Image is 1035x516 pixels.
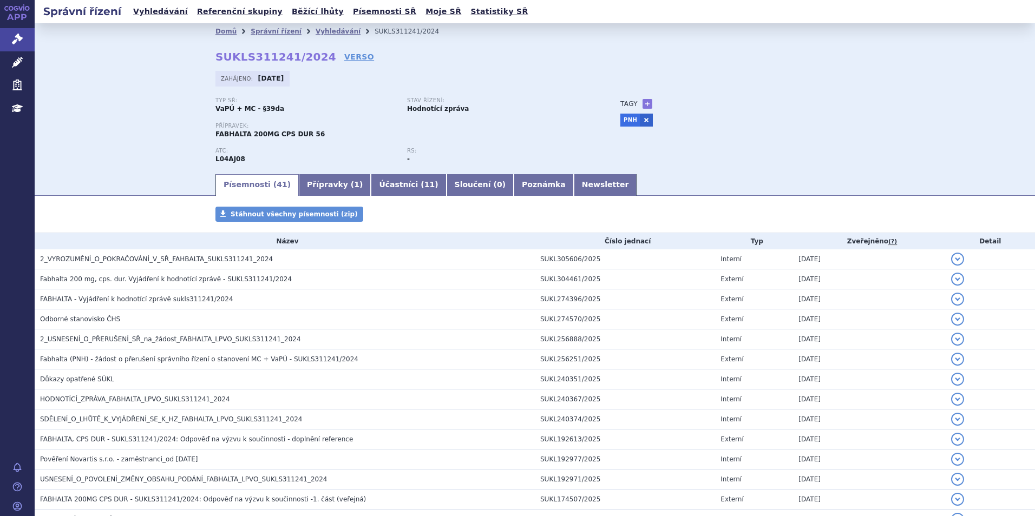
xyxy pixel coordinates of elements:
[350,4,420,19] a: Písemnosti SŘ
[720,355,743,363] span: Externí
[888,238,897,246] abbr: (?)
[793,249,945,269] td: [DATE]
[407,105,469,113] strong: Hodnotící zpráva
[951,493,964,506] button: detail
[793,489,945,510] td: [DATE]
[215,155,245,163] strong: IPTAKOPAN
[793,469,945,489] td: [DATE]
[720,455,742,463] span: Interní
[793,389,945,409] td: [DATE]
[447,174,514,196] a: Sloučení (0)
[215,97,396,104] p: Typ SŘ:
[535,429,715,449] td: SUKL192613/2025
[535,449,715,469] td: SUKL192977/2025
[231,210,358,218] span: Stáhnout všechny písemnosti (zip)
[535,329,715,349] td: SUKL256888/2025
[720,415,742,423] span: Interní
[40,435,353,443] span: FABHALTA, CPS DUR - SUKLS311241/2024: Odpověď na výzvu k součinnosti - doplnění reference
[951,313,964,326] button: detail
[215,207,363,222] a: Stáhnout všechny písemnosti (zip)
[793,289,945,309] td: [DATE]
[720,475,742,483] span: Interní
[793,349,945,369] td: [DATE]
[535,409,715,429] td: SUKL240374/2025
[375,23,453,39] li: SUKLS311241/2024
[535,289,715,309] td: SUKL274396/2025
[535,389,715,409] td: SUKL240367/2025
[720,435,743,443] span: Externí
[215,130,325,138] span: FABHALTA 200MG CPS DUR 56
[535,369,715,389] td: SUKL240351/2025
[951,453,964,466] button: detail
[793,269,945,289] td: [DATE]
[643,99,652,109] a: +
[289,4,347,19] a: Běžící lhůty
[535,269,715,289] td: SUKL304461/2025
[793,369,945,389] td: [DATE]
[951,293,964,306] button: detail
[720,295,743,303] span: Externí
[215,50,336,63] strong: SUKLS311241/2024
[40,495,366,503] span: FABHALTA 200MG CPS DUR - SUKLS311241/2024: Odpověď na výzvu k součinnosti -1. část (veřejná)
[793,449,945,469] td: [DATE]
[951,273,964,286] button: detail
[316,28,361,35] a: Vyhledávání
[40,375,114,383] span: Důkazy opatřené SÚKL
[720,255,742,263] span: Interní
[215,123,599,129] p: Přípravek:
[951,433,964,446] button: detail
[40,255,273,263] span: 2_VYROZUMĚNÍ_O_POKRAČOVÁNÍ_V_SŘ_FAHBALTA_SUKLS311241_2024
[535,233,715,249] th: Číslo jednací
[720,495,743,503] span: Externí
[951,353,964,366] button: detail
[720,315,743,323] span: Externí
[130,4,191,19] a: Vyhledávání
[793,429,945,449] td: [DATE]
[40,455,198,463] span: Pověření Novartis s.r.o. - zaměstnanci_od 12.03.2025
[514,174,574,196] a: Poznámka
[720,275,743,283] span: Externí
[299,174,371,196] a: Přípravky (1)
[793,329,945,349] td: [DATE]
[946,233,1035,249] th: Detail
[951,333,964,346] button: detail
[535,249,715,269] td: SUKL305606/2025
[40,415,302,423] span: SDĚLENÍ_O_LHŮTĚ_K_VYJÁDŘENÍ_SE_K_HZ_FABHALTA_LPVO_SUKLS311241_2024
[40,355,358,363] span: Fabhalta (PNH) - žádost o přerušení správního řízení o stanovení MC + VaPÚ - SUKLS311241/2024
[951,393,964,406] button: detail
[40,295,233,303] span: FABHALTA - Vyjádření k hodnotící zprávě sukls311241/2024
[720,335,742,343] span: Interní
[407,148,588,154] p: RS:
[535,309,715,329] td: SUKL274570/2025
[620,114,640,127] a: PNH
[221,74,255,83] span: Zahájeno:
[344,51,374,62] a: VERSO
[951,413,964,426] button: detail
[354,180,359,189] span: 1
[251,28,302,35] a: Správní řízení
[258,75,284,82] strong: [DATE]
[951,373,964,386] button: detail
[793,309,945,329] td: [DATE]
[535,489,715,510] td: SUKL174507/2025
[720,375,742,383] span: Interní
[371,174,446,196] a: Účastníci (11)
[407,97,588,104] p: Stav řízení:
[424,180,435,189] span: 11
[40,275,292,283] span: Fabhalta 200 mg, cps. dur. Vyjádření k hodnotící zprávě - SUKLS311241/2024
[215,174,299,196] a: Písemnosti (41)
[40,335,301,343] span: 2_USNESENÍ_O_PŘERUŠENÍ_SŘ_na_žádost_FABHALTA_LPVO_SUKLS311241_2024
[535,469,715,489] td: SUKL192971/2025
[40,395,230,403] span: HODNOTÍCÍ_ZPRÁVA_FABHALTA_LPVO_SUKLS311241_2024
[715,233,793,249] th: Typ
[35,233,535,249] th: Název
[35,4,130,19] h2: Správní řízení
[422,4,464,19] a: Moje SŘ
[277,180,287,189] span: 41
[40,315,120,323] span: Odborné stanovisko ČHS
[215,28,237,35] a: Domů
[720,395,742,403] span: Interní
[793,409,945,429] td: [DATE]
[574,174,637,196] a: Newsletter
[793,233,945,249] th: Zveřejněno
